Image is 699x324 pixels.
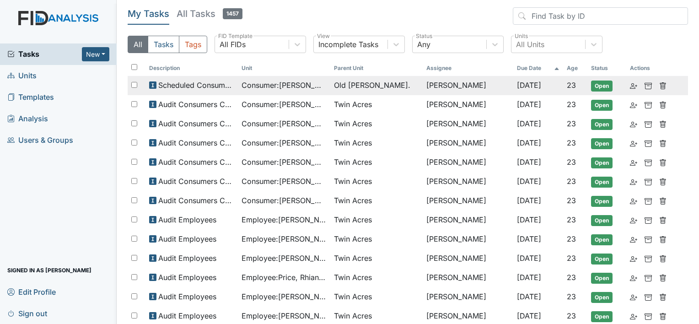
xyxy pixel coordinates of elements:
[242,80,327,91] span: Consumer : [PERSON_NAME]
[567,273,576,282] span: 23
[659,176,667,187] a: Delete
[423,134,513,153] td: [PERSON_NAME]
[423,114,513,134] td: [PERSON_NAME]
[659,272,667,283] a: Delete
[591,196,613,207] span: Open
[158,272,216,283] span: Audit Employees
[242,157,327,167] span: Consumer : [PERSON_NAME]
[423,249,513,268] td: [PERSON_NAME]
[659,253,667,264] a: Delete
[659,118,667,129] a: Delete
[517,177,541,186] span: [DATE]
[131,64,137,70] input: Toggle All Rows Selected
[177,7,242,20] h5: All Tasks
[567,215,576,224] span: 23
[7,69,37,83] span: Units
[645,99,652,110] a: Archive
[334,310,372,321] span: Twin Acres
[82,47,109,61] button: New
[242,99,327,110] span: Consumer : [PERSON_NAME]
[423,211,513,230] td: [PERSON_NAME]
[591,157,613,168] span: Open
[423,230,513,249] td: [PERSON_NAME]
[179,36,207,53] button: Tags
[158,195,234,206] span: Audit Consumers Charts
[645,272,652,283] a: Archive
[591,292,613,303] span: Open
[517,138,541,147] span: [DATE]
[567,177,576,186] span: 23
[645,80,652,91] a: Archive
[645,310,652,321] a: Archive
[158,157,234,167] span: Audit Consumers Charts
[517,254,541,263] span: [DATE]
[334,233,372,244] span: Twin Acres
[567,234,576,243] span: 23
[626,60,672,76] th: Actions
[242,137,327,148] span: Consumer : [PERSON_NAME]
[220,39,246,50] div: All FIDs
[567,138,576,147] span: 23
[128,36,148,53] button: All
[145,60,238,76] th: Toggle SortBy
[567,292,576,301] span: 23
[158,253,216,264] span: Audit Employees
[334,99,372,110] span: Twin Acres
[645,253,652,264] a: Archive
[423,76,513,95] td: [PERSON_NAME]
[148,36,179,53] button: Tasks
[563,60,588,76] th: Toggle SortBy
[659,195,667,206] a: Delete
[591,234,613,245] span: Open
[242,118,327,129] span: Consumer : [PERSON_NAME][GEOGRAPHIC_DATA]
[659,99,667,110] a: Delete
[659,233,667,244] a: Delete
[158,99,234,110] span: Audit Consumers Charts
[7,306,47,320] span: Sign out
[513,60,563,76] th: Toggle SortBy
[645,157,652,167] a: Archive
[158,310,216,321] span: Audit Employees
[7,49,82,59] a: Tasks
[238,60,330,76] th: Toggle SortBy
[334,214,372,225] span: Twin Acres
[334,291,372,302] span: Twin Acres
[645,118,652,129] a: Archive
[128,36,207,53] div: Type filter
[645,195,652,206] a: Archive
[242,310,327,321] span: Employee : [PERSON_NAME]
[423,287,513,307] td: [PERSON_NAME]
[659,310,667,321] a: Delete
[158,176,234,187] span: Audit Consumers Charts
[334,137,372,148] span: Twin Acres
[645,214,652,225] a: Archive
[567,196,576,205] span: 23
[659,137,667,148] a: Delete
[7,112,48,126] span: Analysis
[334,272,372,283] span: Twin Acres
[417,39,430,50] div: Any
[334,157,372,167] span: Twin Acres
[659,157,667,167] a: Delete
[513,7,688,25] input: Find Task by ID
[223,8,242,19] span: 1457
[517,81,541,90] span: [DATE]
[591,100,613,111] span: Open
[423,60,513,76] th: Assignee
[158,233,216,244] span: Audit Employees
[517,273,541,282] span: [DATE]
[567,254,576,263] span: 23
[645,291,652,302] a: Archive
[517,119,541,128] span: [DATE]
[517,311,541,320] span: [DATE]
[128,7,169,20] h5: My Tasks
[591,119,613,130] span: Open
[591,138,613,149] span: Open
[516,39,544,50] div: All Units
[567,81,576,90] span: 23
[423,191,513,211] td: [PERSON_NAME]
[242,291,327,302] span: Employee : [PERSON_NAME]
[158,214,216,225] span: Audit Employees
[591,311,613,322] span: Open
[7,133,73,147] span: Users & Groups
